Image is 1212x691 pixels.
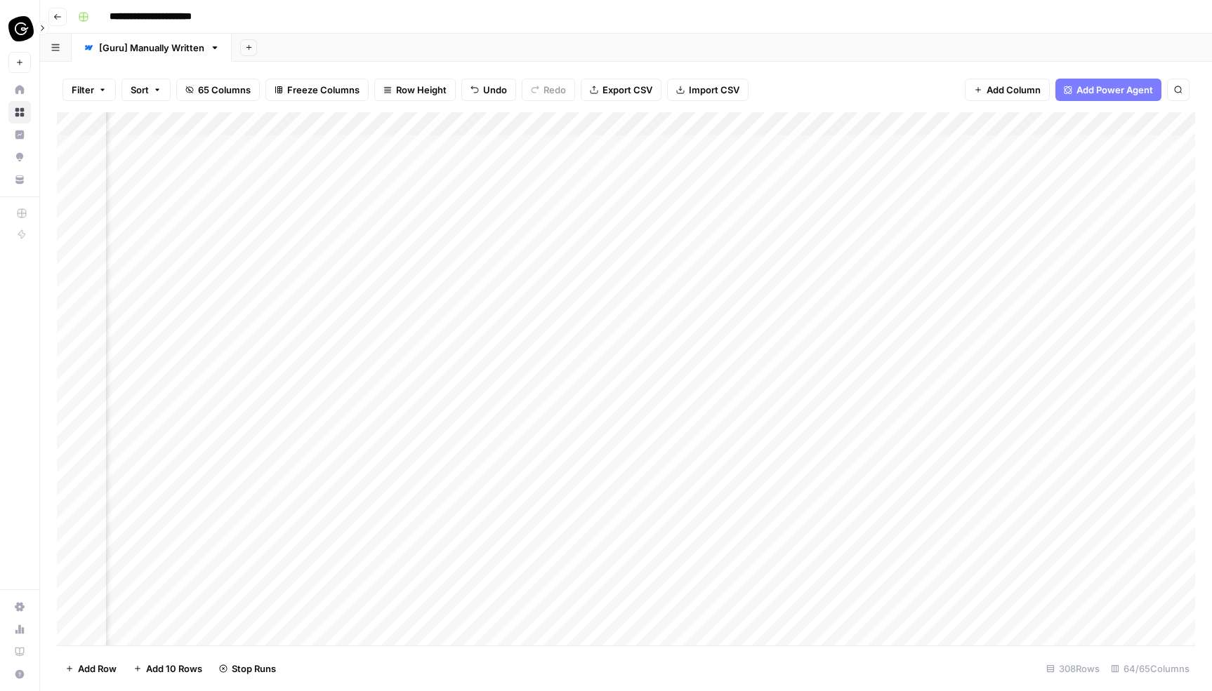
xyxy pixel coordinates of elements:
[987,83,1041,97] span: Add Column
[1055,79,1161,101] button: Add Power Agent
[78,662,117,676] span: Add Row
[72,83,94,97] span: Filter
[1076,83,1153,97] span: Add Power Agent
[689,83,739,97] span: Import CSV
[265,79,369,101] button: Freeze Columns
[121,79,171,101] button: Sort
[522,79,575,101] button: Redo
[176,79,260,101] button: 65 Columns
[396,83,447,97] span: Row Height
[8,168,31,191] a: Your Data
[1041,657,1105,680] div: 308 Rows
[8,79,31,101] a: Home
[287,83,360,97] span: Freeze Columns
[211,657,284,680] button: Stop Runs
[8,16,34,41] img: Guru Logo
[8,596,31,618] a: Settings
[131,83,149,97] span: Sort
[198,83,251,97] span: 65 Columns
[125,657,211,680] button: Add 10 Rows
[602,83,652,97] span: Export CSV
[965,79,1050,101] button: Add Column
[667,79,749,101] button: Import CSV
[57,657,125,680] button: Add Row
[8,123,31,146] a: Insights
[99,41,204,55] div: [Guru] Manually Written
[8,11,31,46] button: Workspace: Guru
[8,640,31,663] a: Learning Hub
[146,662,202,676] span: Add 10 Rows
[8,663,31,685] button: Help + Support
[232,662,276,676] span: Stop Runs
[72,34,232,62] a: [Guru] Manually Written
[8,146,31,168] a: Opportunities
[544,83,566,97] span: Redo
[8,101,31,123] a: Browse
[581,79,661,101] button: Export CSV
[483,83,507,97] span: Undo
[1105,657,1195,680] div: 64/65 Columns
[62,79,116,101] button: Filter
[374,79,456,101] button: Row Height
[8,618,31,640] a: Usage
[461,79,516,101] button: Undo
